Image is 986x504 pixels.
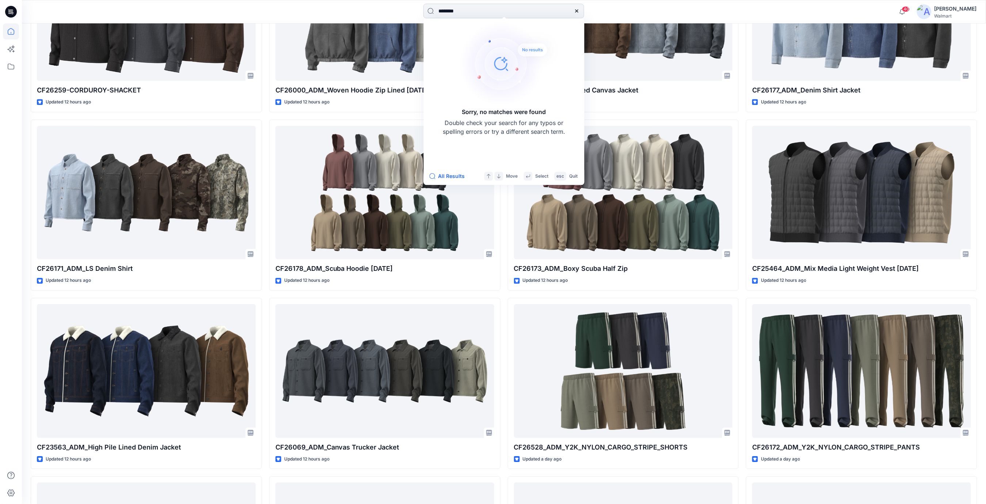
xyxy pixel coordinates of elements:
span: 40 [902,6,910,12]
p: Double check your search for any typos or spelling errors or try a different search term. [442,118,566,136]
p: Updated a day ago [523,455,562,463]
a: CF23563_ADM_High Pile Lined Denim Jacket [37,304,256,438]
p: CF26259-CORDUROY-SHACKET [37,85,256,95]
p: Updated 12 hours ago [46,455,91,463]
a: CF26178_ADM_Scuba Hoodie 04OCT25 [275,126,494,259]
p: Updated 12 hours ago [523,277,568,284]
p: CF26178_ADM_Scuba Hoodie [DATE] [275,264,494,274]
div: Walmart [934,13,977,19]
p: Updated 12 hours ago [284,455,330,463]
p: Select [536,173,549,180]
p: Updated 12 hours ago [46,277,91,284]
p: esc [557,173,564,180]
p: Updated a day ago [761,455,800,463]
a: CF26528_ADM_Y2K_NYLON_CARGO_STRIPE_SHORTS [514,304,733,438]
p: Updated 12 hours ago [284,277,330,284]
p: Updated 12 hours ago [46,98,91,106]
a: CF26069_ADM_Canvas Trucker Jacket [275,304,494,438]
p: Updated 12 hours ago [761,98,806,106]
p: Move [506,173,518,180]
a: CF26172_ADM_Y2K_NYLON_CARGO_STRIPE_PANTS [752,304,971,438]
p: CF26079_ADM_Washed Canvas Jacket [514,85,733,95]
img: Sorry, no matches were found [459,20,561,107]
p: CF26000_ADM_Woven Hoodie Zip Lined [DATE] [275,85,494,95]
p: Updated 12 hours ago [284,98,330,106]
p: Updated 12 hours ago [761,277,806,284]
a: CF26171_ADM_LS Denim Shirt [37,126,256,259]
button: All Results [430,172,470,181]
p: CF23563_ADM_High Pile Lined Denim Jacket [37,442,256,452]
a: CF25464_ADM_Mix Media Light Weight Vest 29SEP25 [752,126,971,259]
p: CF26177_ADM_Denim Shirt Jacket [752,85,971,95]
a: CF26173_ADM_Boxy Scuba Half Zip [514,126,733,259]
p: CF26069_ADM_Canvas Trucker Jacket [275,442,494,452]
p: CF26171_ADM_LS Denim Shirt [37,264,256,274]
img: avatar [917,4,932,19]
p: CF26528_ADM_Y2K_NYLON_CARGO_STRIPE_SHORTS [514,442,733,452]
p: Quit [570,173,578,180]
p: CF26172_ADM_Y2K_NYLON_CARGO_STRIPE_PANTS [752,442,971,452]
p: CF26173_ADM_Boxy Scuba Half Zip [514,264,733,274]
p: CF25464_ADM_Mix Media Light Weight Vest [DATE] [752,264,971,274]
h5: Sorry, no matches were found [462,107,546,116]
div: [PERSON_NAME] [934,4,977,13]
